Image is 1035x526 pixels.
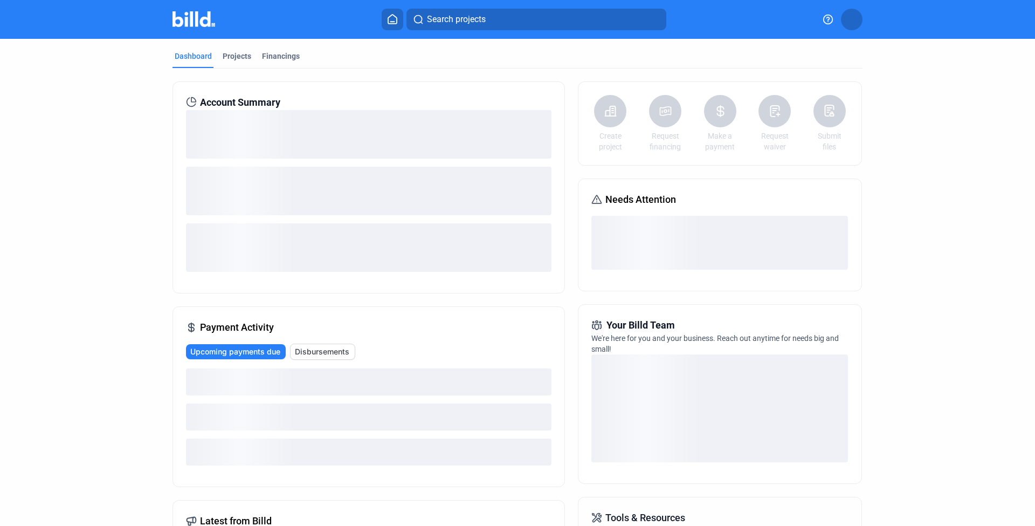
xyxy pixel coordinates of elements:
[200,95,280,110] span: Account Summary
[175,51,212,62] div: Dashboard
[295,346,349,357] span: Disbursements
[591,216,848,270] div: loading
[186,344,286,359] button: Upcoming payments due
[290,344,355,360] button: Disbursements
[186,368,551,395] div: loading
[186,110,551,159] div: loading
[606,318,675,333] span: Your Billd Team
[262,51,300,62] div: Financings
[591,334,839,353] span: We're here for you and your business. Reach out anytime for needs big and small!
[646,131,684,152] a: Request financing
[591,131,629,152] a: Create project
[406,9,666,30] button: Search projects
[200,320,274,335] span: Payment Activity
[190,346,280,357] span: Upcoming payments due
[756,131,793,152] a: Request waiver
[186,223,551,272] div: loading
[223,51,251,62] div: Projects
[172,11,215,27] img: Billd Company Logo
[427,13,486,26] span: Search projects
[811,131,848,152] a: Submit files
[591,354,848,462] div: loading
[605,510,685,525] span: Tools & Resources
[186,439,551,466] div: loading
[701,131,739,152] a: Make a payment
[186,404,551,431] div: loading
[186,167,551,215] div: loading
[605,192,676,207] span: Needs Attention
